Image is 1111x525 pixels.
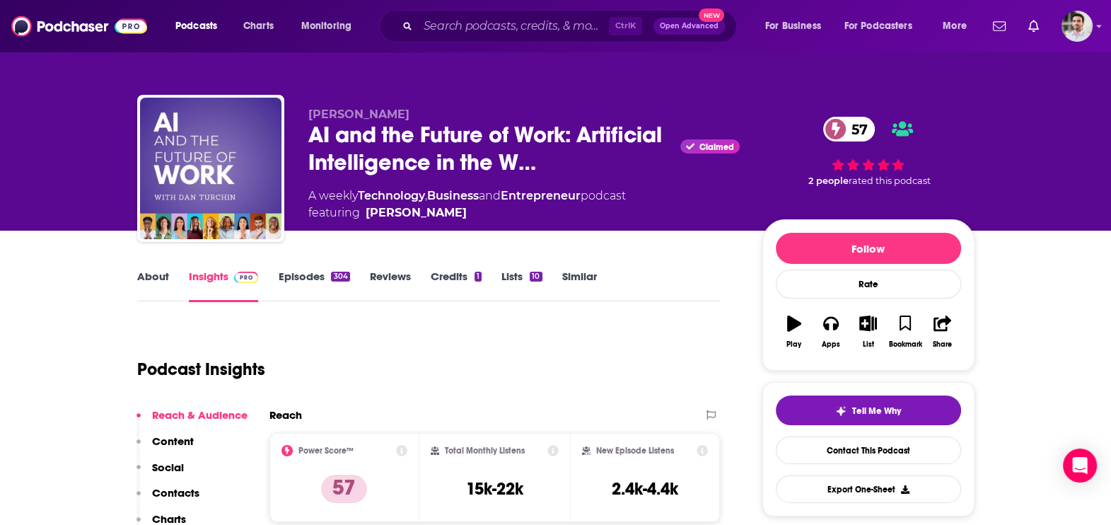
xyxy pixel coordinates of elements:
[849,175,931,186] span: rated this podcast
[776,396,961,425] button: tell me why sparkleTell Me Why
[933,15,984,37] button: open menu
[301,16,351,36] span: Monitoring
[823,117,875,142] a: 57
[418,15,609,37] input: Search podcasts, credits, & more...
[243,16,274,36] span: Charts
[278,270,349,302] a: Episodes304
[321,475,367,503] p: 57
[863,340,874,349] div: List
[776,437,961,464] a: Contact This Podcast
[165,15,235,37] button: open menu
[331,272,349,282] div: 304
[136,434,194,461] button: Content
[298,446,354,456] h2: Power Score™
[269,408,302,422] h2: Reach
[427,189,479,202] a: Business
[844,16,912,36] span: For Podcasters
[837,117,875,142] span: 57
[392,10,750,42] div: Search podcasts, credits, & more...
[776,475,961,503] button: Export One-Sheet
[765,16,821,36] span: For Business
[1061,11,1093,42] button: Show profile menu
[776,306,813,357] button: Play
[501,270,542,302] a: Lists10
[475,272,482,282] div: 1
[755,15,839,37] button: open menu
[562,270,597,302] a: Similar
[291,15,370,37] button: open menu
[152,434,194,448] p: Content
[1023,14,1045,38] a: Show notifications dropdown
[308,108,409,121] span: [PERSON_NAME]
[699,8,724,22] span: New
[786,340,801,349] div: Play
[11,13,147,40] img: Podchaser - Follow, Share and Rate Podcasts
[776,270,961,299] div: Rate
[849,306,886,357] button: List
[425,189,427,202] span: ,
[822,340,840,349] div: Apps
[933,340,952,349] div: Share
[501,189,581,202] a: Entrepreneur
[609,17,642,35] span: Ctrl K
[308,204,626,221] span: featuring
[835,15,933,37] button: open menu
[762,108,975,196] div: 57 2 peoplerated this podcast
[136,461,184,487] button: Social
[813,306,849,357] button: Apps
[530,272,542,282] div: 10
[479,189,501,202] span: and
[358,189,425,202] a: Technology
[596,446,674,456] h2: New Episode Listens
[1061,11,1093,42] span: Logged in as sam_beutlerink
[612,478,678,500] h3: 2.4k-4.4k
[189,270,259,302] a: InsightsPodchaser Pro
[987,14,1011,38] a: Show notifications dropdown
[137,270,169,302] a: About
[653,18,725,35] button: Open AdvancedNew
[136,408,248,434] button: Reach & Audience
[370,270,411,302] a: Reviews
[852,405,901,417] span: Tell Me Why
[660,23,719,30] span: Open Advanced
[888,340,921,349] div: Bookmark
[943,16,967,36] span: More
[776,233,961,264] button: Follow
[887,306,924,357] button: Bookmark
[152,408,248,422] p: Reach & Audience
[308,187,626,221] div: A weekly podcast
[1061,11,1093,42] img: User Profile
[140,98,281,239] img: AI and the Future of Work: Artificial Intelligence in the Workplace, Business, Ethics, HR, and IT...
[924,306,960,357] button: Share
[466,478,523,500] h3: 15k-22k
[1063,449,1097,483] div: Open Intercom Messenger
[152,486,199,500] p: Contacts
[234,15,282,37] a: Charts
[152,461,184,474] p: Social
[808,175,849,186] span: 2 people
[366,204,467,221] a: Dan Turchin
[445,446,525,456] h2: Total Monthly Listens
[136,486,199,512] button: Contacts
[699,144,734,151] span: Claimed
[431,270,482,302] a: Credits1
[835,405,847,417] img: tell me why sparkle
[175,16,217,36] span: Podcasts
[137,359,265,380] h1: Podcast Insights
[234,272,259,283] img: Podchaser Pro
